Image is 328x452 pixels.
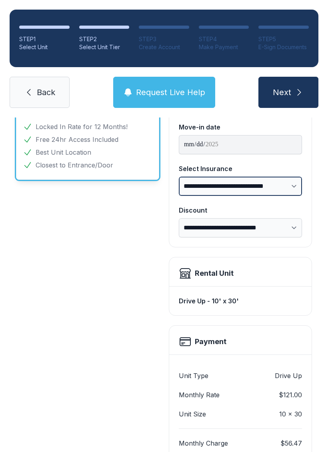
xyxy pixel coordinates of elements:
[19,43,70,51] div: Select Unit
[36,135,118,144] span: Free 24hr Access Included
[199,43,249,51] div: Make Payment
[258,35,309,43] div: STEP 5
[37,87,55,98] span: Back
[179,293,302,309] div: Drive Up - 10' x 30'
[179,390,220,400] dt: Monthly Rate
[179,122,302,132] div: Move-in date
[280,438,302,448] dd: $56.47
[79,43,130,51] div: Select Unit Tier
[179,135,302,154] input: Move-in date
[195,268,234,279] div: Rental Unit
[179,177,302,196] select: Select Insurance
[19,35,70,43] div: STEP 1
[275,371,302,380] dd: Drive Up
[195,336,226,347] h2: Payment
[179,205,302,215] div: Discount
[179,409,206,419] dt: Unit Size
[279,409,302,419] dd: 10 x 30
[199,35,249,43] div: STEP 4
[258,43,309,51] div: E-Sign Documents
[36,147,91,157] span: Best Unit Location
[179,438,228,448] dt: Monthly Charge
[179,371,208,380] dt: Unit Type
[79,35,130,43] div: STEP 2
[279,390,302,400] dd: $121.00
[273,87,291,98] span: Next
[139,35,189,43] div: STEP 3
[136,87,205,98] span: Request Live Help
[36,160,113,170] span: Closest to Entrance/Door
[36,122,128,131] span: Locked In Rate for 12 Months!
[179,218,302,237] select: Discount
[139,43,189,51] div: Create Account
[179,164,302,173] div: Select Insurance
